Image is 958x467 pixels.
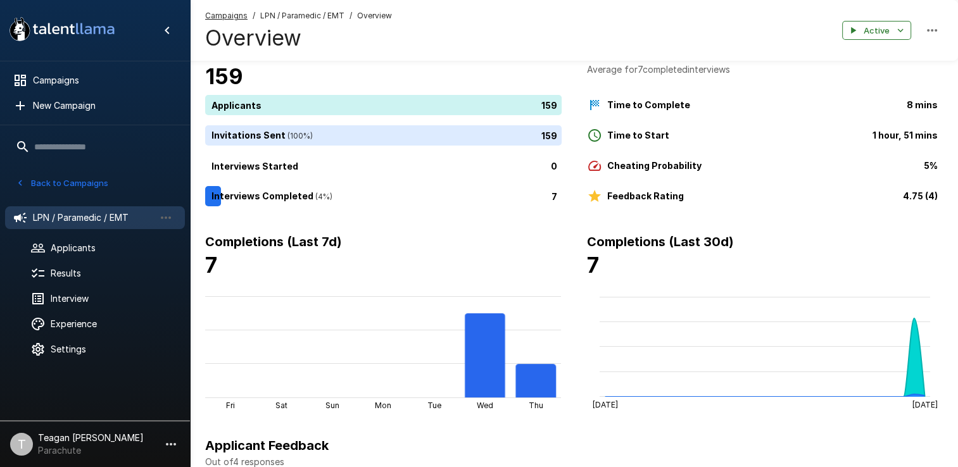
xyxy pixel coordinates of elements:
button: Active [842,21,911,40]
tspan: Tue [427,401,441,410]
h4: Overview [205,25,392,51]
b: Feedback Rating [607,190,684,201]
u: Campaigns [205,11,248,20]
b: Time to Complete [607,99,690,110]
p: 0 [551,159,557,172]
p: 159 [541,128,557,142]
p: 159 [541,98,557,111]
b: 7 [205,252,217,278]
tspan: [DATE] [912,400,937,409]
tspan: Wed [477,401,493,410]
tspan: Fri [226,401,235,410]
span: / [253,9,255,22]
tspan: Mon [375,401,391,410]
tspan: [DATE] [592,400,617,409]
span: / [350,9,352,22]
b: Applicant Feedback [205,438,329,453]
p: Average for 7 completed interviews [587,63,943,76]
tspan: Sat [275,401,287,410]
b: 8 mins [907,99,938,110]
b: Completions (Last 7d) [205,234,342,249]
p: 7 [551,189,557,202]
b: 4.75 (4) [903,190,938,201]
b: 1 hour, 51 mins [873,130,938,140]
b: Completions (Last 30d) [587,234,734,249]
span: Overview [357,9,392,22]
tspan: Thu [529,401,543,410]
span: LPN / Paramedic / EMT [260,9,344,22]
b: 159 [205,63,243,89]
b: Time to Start [607,130,669,140]
b: 7 [587,252,599,278]
b: 5% [924,160,938,171]
tspan: Sun [325,401,339,410]
b: Cheating Probability [607,160,702,171]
